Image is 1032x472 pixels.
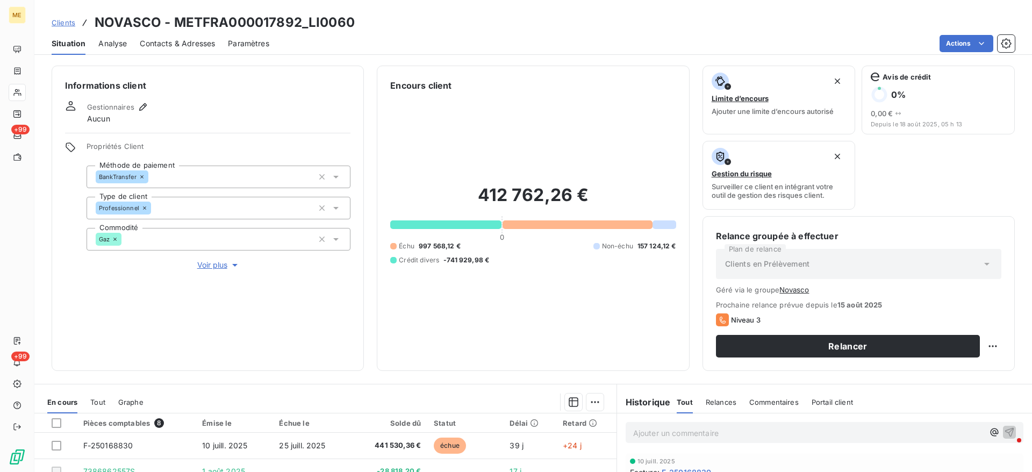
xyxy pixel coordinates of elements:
span: 441 530,36 € [358,440,421,451]
button: Voir plus [87,259,350,271]
span: Tout [90,398,105,406]
button: Relancer [716,335,980,357]
span: Propriétés Client [87,142,350,157]
span: échue [434,438,466,454]
span: Relances [706,398,736,406]
span: 39 j [510,441,524,450]
span: Portail client [812,398,853,406]
span: Crédit divers [399,255,439,265]
span: Ajouter une limite d’encours autorisé [712,107,834,116]
div: Solde dû [358,419,421,427]
h6: Historique [617,396,671,409]
span: 15 août 2025 [837,301,883,309]
span: En cours [47,398,77,406]
button: Novasco [779,285,809,294]
span: Géré via le groupe [716,285,1001,294]
input: Ajouter une valeur [151,203,160,213]
div: ME [9,6,26,24]
iframe: Intercom live chat [995,435,1021,461]
span: Contacts & Adresses [140,38,215,49]
img: Logo LeanPay [9,448,26,466]
div: Pièces comptables [83,418,190,428]
span: Voir plus [197,260,240,270]
div: Émise le [202,419,266,427]
span: 0 [500,233,504,241]
span: Gaz [99,236,110,242]
span: Clients [52,18,75,27]
span: Aucun [87,113,110,124]
h6: Relance groupée à effectuer [716,230,1001,242]
span: -741 929,98 € [443,255,489,265]
span: Prochaine relance prévue depuis le [716,301,1001,309]
a: Clients [52,17,75,28]
span: Échu [399,241,414,251]
span: +99 [11,125,30,134]
span: Analyse [98,38,127,49]
span: Situation [52,38,85,49]
span: 157 124,12 € [637,241,676,251]
button: Gestion du risqueSurveiller ce client en intégrant votre outil de gestion des risques client. [703,141,856,210]
span: 8 [154,418,164,428]
span: +24 j [563,441,582,450]
span: Non-échu [602,241,633,251]
span: Graphe [118,398,144,406]
span: Depuis le 18 août 2025, 05 h 13 [871,121,1006,127]
div: Échue le [279,419,345,427]
span: 997 568,12 € [419,241,461,251]
span: BankTransfer [99,174,137,180]
input: Ajouter une valeur [121,234,130,244]
div: Retard [563,419,610,427]
span: Professionnel [99,205,139,211]
span: Limite d’encours [712,94,769,103]
span: F-250168830 [83,441,133,450]
span: Tout [677,398,693,406]
span: +99 [11,352,30,361]
button: Actions [940,35,993,52]
span: 25 juill. 2025 [279,441,325,450]
div: Statut [434,419,497,427]
span: 10 juill. 2025 [202,441,247,450]
input: Ajouter une valeur [148,172,157,182]
h6: Encours client [390,79,451,92]
button: Limite d’encoursAjouter une limite d’encours autorisé [703,66,856,134]
span: 0,00 € [871,109,893,118]
h6: Informations client [65,79,350,92]
span: Commentaires [749,398,799,406]
span: 10 juill. 2025 [637,458,675,464]
div: Délai [510,419,550,427]
span: Gestionnaires [87,103,134,111]
span: Gestion du risque [712,169,772,178]
span: Avis de crédit [883,73,931,81]
h6: 0 % [891,89,906,100]
a: +99 [9,127,25,144]
span: Niveau 3 [731,316,761,324]
span: Clients en Prélèvement [725,259,809,269]
span: Paramètres [228,38,269,49]
h2: 412 762,26 € [390,184,676,217]
span: Surveiller ce client en intégrant votre outil de gestion des risques client. [712,182,847,199]
h3: NOVASCO - METFRA000017892_LI0060 [95,13,355,32]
